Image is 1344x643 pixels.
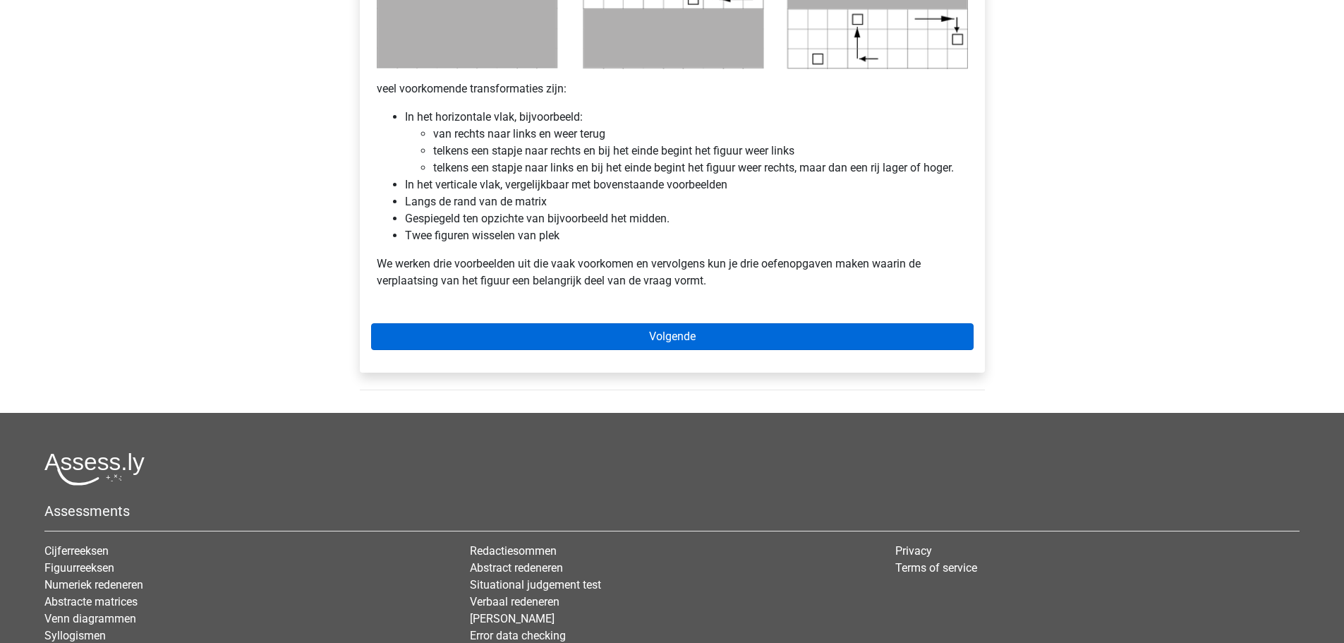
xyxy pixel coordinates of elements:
li: In het verticale vlak, vergelijkbaar met bovenstaande voorbeelden [405,176,968,193]
a: Cijferreeksen [44,544,109,558]
a: Redactiesommen [470,544,557,558]
a: Syllogismen [44,629,106,642]
p: We werken drie voorbeelden uit die vaak voorkomen en vervolgens kun je drie oefenopgaven maken wa... [377,256,968,289]
a: Numeriek redeneren [44,578,143,591]
a: Verbaal redeneren [470,595,559,608]
a: Volgende [371,323,974,350]
li: Gespiegeld ten opzichte van bijvoorbeeld het midden. [405,210,968,227]
li: Langs de rand van de matrix [405,193,968,210]
h5: Assessments [44,503,1300,519]
a: [PERSON_NAME] [470,612,555,625]
li: Twee figuren wisselen van plek [405,227,968,244]
a: Venn diagrammen [44,612,136,625]
a: Privacy [895,544,932,558]
p: veel voorkomende transformaties zijn: [377,80,968,97]
li: telkens een stapje naar links en bij het einde begint het figuur weer rechts, maar dan een rij la... [433,160,968,176]
li: van rechts naar links en weer terug [433,126,968,143]
li: telkens een stapje naar rechts en bij het einde begint het figuur weer links [433,143,968,160]
a: Abstract redeneren [470,561,563,575]
img: Assessly logo [44,452,145,486]
a: Error data checking [470,629,566,642]
a: Situational judgement test [470,578,601,591]
a: Terms of service [895,561,977,575]
li: In het horizontale vlak, bijvoorbeeld: [405,109,968,176]
a: Figuurreeksen [44,561,114,575]
a: Abstracte matrices [44,595,138,608]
